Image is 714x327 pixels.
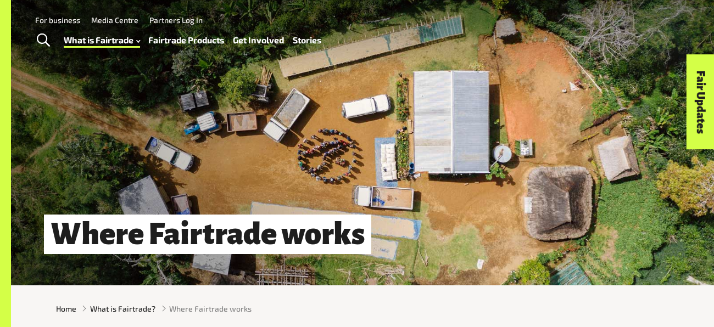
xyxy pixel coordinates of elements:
a: Stories [293,32,321,48]
a: Toggle Search [30,27,57,54]
a: What is Fairtrade? [90,303,155,314]
img: Fairtrade Australia New Zealand logo [641,14,683,60]
h1: Where Fairtrade works [44,215,371,254]
span: Where Fairtrade works [169,303,252,314]
a: Fairtrade Products [148,32,224,48]
a: What is Fairtrade [64,32,140,48]
a: Home [56,303,76,314]
a: For business [35,15,80,25]
a: Media Centre [91,15,138,25]
a: Get Involved [233,32,284,48]
a: Partners Log In [149,15,203,25]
